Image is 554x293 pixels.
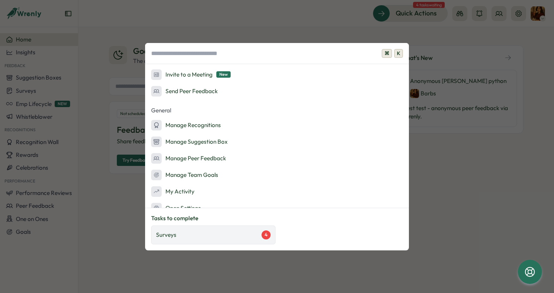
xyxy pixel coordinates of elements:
div: Send Peer Feedback [151,86,218,97]
p: General [145,105,409,116]
span: K [394,49,403,58]
div: Manage Recognitions [151,120,221,130]
button: Open Settings [145,201,409,216]
button: Invite to a MeetingNew [145,67,409,82]
div: Invite to a Meeting [151,69,231,80]
span: ⌘ [382,49,392,58]
div: 4 [262,230,271,239]
button: My Activity [145,184,409,199]
span: New [216,71,231,78]
button: Manage Suggestion Box [145,134,409,149]
button: Manage Recognitions [145,118,409,133]
button: Send Peer Feedback [145,84,409,99]
div: My Activity [151,186,194,197]
button: Manage Peer Feedback [145,151,409,166]
button: Manage Team Goals [145,167,409,183]
p: Tasks to complete [151,214,403,222]
p: Surveys [156,231,176,239]
div: Open Settings [151,203,201,213]
div: Manage Peer Feedback [151,153,226,164]
div: Manage Suggestion Box [151,137,228,147]
div: Manage Team Goals [151,170,218,180]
